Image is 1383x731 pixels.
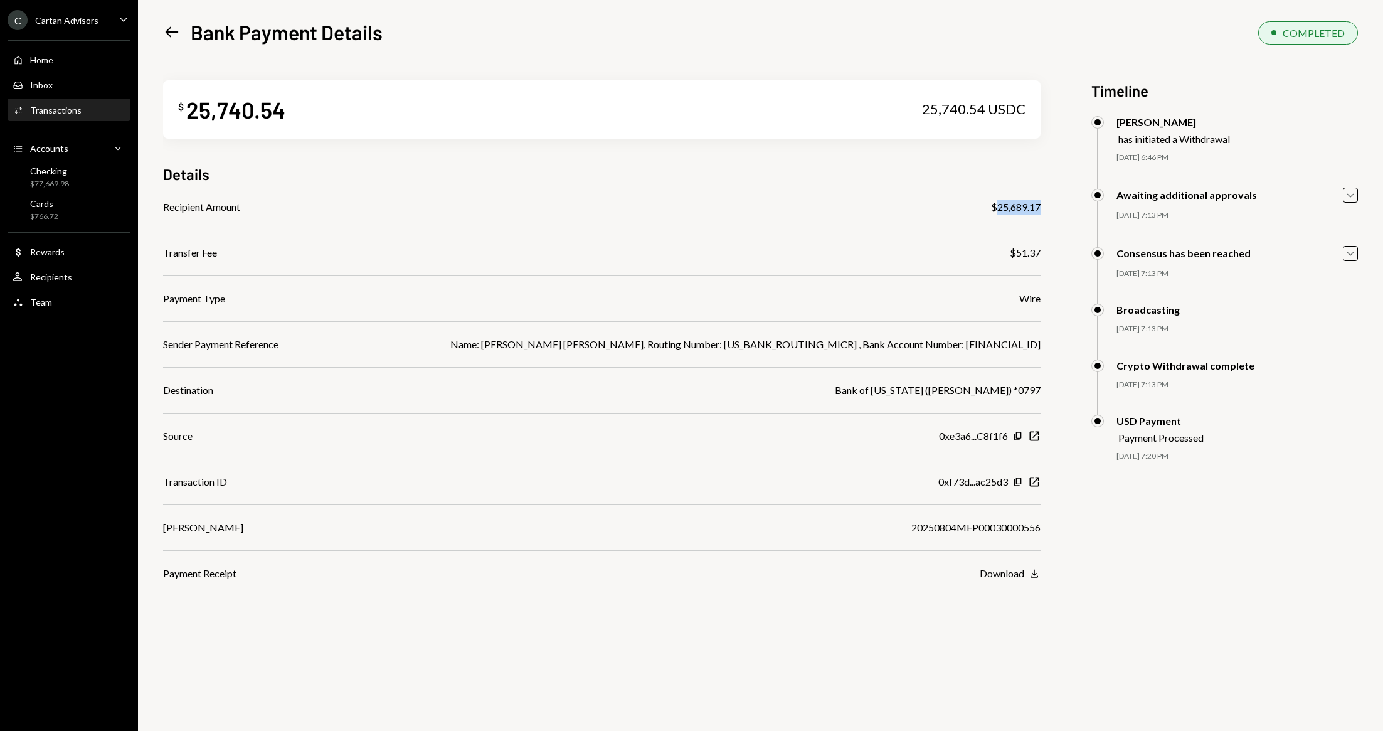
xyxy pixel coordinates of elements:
a: Inbox [8,73,130,96]
div: Sender Payment Reference [163,337,278,352]
div: $77,669.98 [30,179,69,189]
a: Accounts [8,137,130,159]
div: Recipients [30,272,72,282]
a: Cards$766.72 [8,195,130,225]
div: Inbox [30,80,53,90]
div: C [8,10,28,30]
div: [DATE] 6:46 PM [1116,152,1358,163]
div: Transaction ID [163,474,227,489]
div: $766.72 [30,211,58,222]
div: 0xf73d...ac25d3 [938,474,1008,489]
div: Bank of [US_STATE] ([PERSON_NAME]) *0797 [835,383,1041,398]
div: Payment Receipt [163,566,236,581]
div: [DATE] 7:13 PM [1116,269,1358,279]
div: [PERSON_NAME] [1116,116,1230,128]
div: USD Payment [1116,415,1204,427]
div: Payment Type [163,291,225,306]
a: Home [8,48,130,71]
div: [DATE] 7:13 PM [1116,324,1358,334]
div: [PERSON_NAME] [163,520,243,535]
div: Accounts [30,143,68,154]
div: $ [178,100,184,113]
div: Name: [PERSON_NAME] [PERSON_NAME], Routing Number: [US_BANK_ROUTING_MICR] , Bank Account Number: ... [450,337,1041,352]
div: 25,740.54 USDC [922,100,1025,118]
div: Awaiting additional approvals [1116,189,1257,201]
div: [DATE] 7:13 PM [1116,380,1358,390]
div: COMPLETED [1283,27,1345,39]
div: Source [163,429,193,444]
div: $51.37 [1010,245,1041,260]
div: Recipient Amount [163,200,240,215]
button: Download [980,567,1041,581]
div: $25,689.17 [991,200,1041,215]
div: Transfer Fee [163,245,217,260]
a: Recipients [8,265,130,288]
div: Wire [1019,291,1041,306]
h3: Details [163,164,209,184]
a: Team [8,291,130,313]
div: Consensus has been reached [1116,247,1251,259]
div: [DATE] 7:20 PM [1116,451,1358,462]
div: Transactions [30,105,82,115]
div: Rewards [30,247,65,257]
h1: Bank Payment Details [191,19,383,45]
div: 25,740.54 [186,95,285,124]
h3: Timeline [1091,80,1358,101]
div: Cards [30,198,58,209]
div: Crypto Withdrawal complete [1116,360,1254,371]
div: Broadcasting [1116,304,1180,316]
div: Checking [30,166,69,176]
a: Checking$77,669.98 [8,162,130,192]
div: [DATE] 7:13 PM [1116,210,1358,221]
div: Payment Processed [1118,432,1204,444]
div: Cartan Advisors [35,15,98,26]
div: 20250804MFP00030000556 [911,520,1041,535]
a: Transactions [8,99,130,121]
div: Home [30,55,53,65]
div: Destination [163,383,213,398]
div: Team [30,297,52,307]
div: 0xe3a6...C8f1f6 [939,429,1008,444]
div: Download [980,567,1024,579]
div: has initiated a Withdrawal [1118,133,1230,145]
a: Rewards [8,240,130,263]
